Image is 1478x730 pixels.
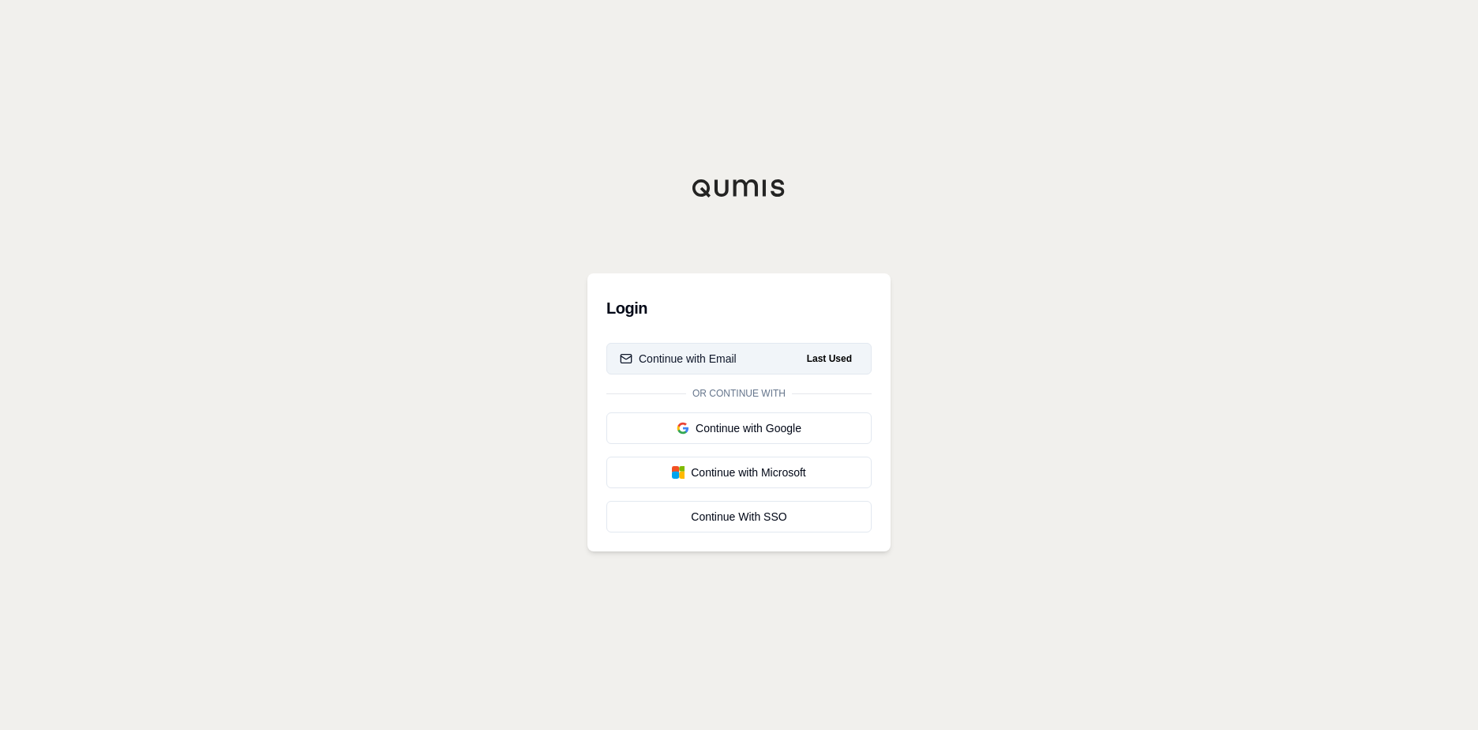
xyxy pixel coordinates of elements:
a: Continue With SSO [606,501,872,532]
button: Continue with EmailLast Used [606,343,872,374]
div: Continue with Microsoft [620,465,858,480]
span: Last Used [801,349,858,368]
h3: Login [606,292,872,324]
div: Continue with Google [620,420,858,436]
img: Qumis [692,179,786,198]
div: Continue With SSO [620,509,858,525]
button: Continue with Google [606,412,872,444]
button: Continue with Microsoft [606,457,872,488]
span: Or continue with [686,387,792,400]
div: Continue with Email [620,351,737,367]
